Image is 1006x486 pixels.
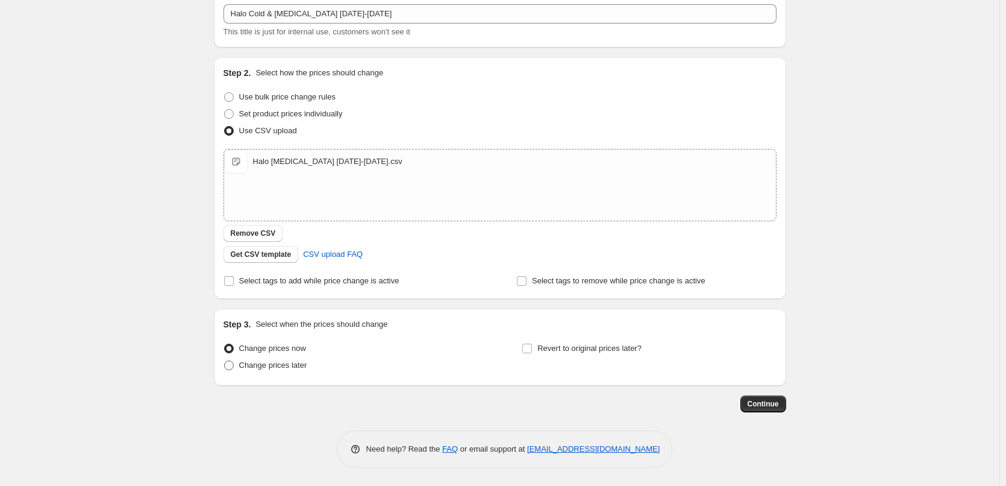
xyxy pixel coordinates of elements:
h2: Step 3. [223,318,251,330]
span: Get CSV template [231,250,292,259]
span: Set product prices individually [239,109,343,118]
span: Select tags to add while price change is active [239,276,399,285]
button: Get CSV template [223,246,299,263]
span: Continue [748,399,779,409]
input: 30% off holiday sale [223,4,776,24]
button: Remove CSV [223,225,283,242]
span: Use CSV upload [239,126,297,135]
p: Select when the prices should change [255,318,387,330]
button: Continue [740,396,786,412]
p: Select how the prices should change [255,67,383,79]
span: Need help? Read the [366,444,443,453]
h2: Step 2. [223,67,251,79]
span: Use bulk price change rules [239,92,336,101]
div: Halo [MEDICAL_DATA] [DATE]-[DATE].csv [253,156,402,168]
a: FAQ [442,444,458,453]
a: [EMAIL_ADDRESS][DOMAIN_NAME] [527,444,660,453]
span: Change prices now [239,344,306,353]
span: Revert to original prices later? [537,344,642,353]
span: Remove CSV [231,229,276,238]
span: This title is just for internal use, customers won't see it [223,27,410,36]
a: CSV upload FAQ [296,245,370,264]
span: CSV upload FAQ [303,248,363,260]
span: Select tags to remove while price change is active [532,276,705,285]
span: Change prices later [239,361,307,370]
span: or email support at [458,444,527,453]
